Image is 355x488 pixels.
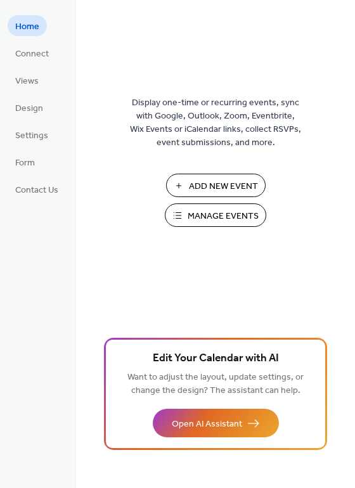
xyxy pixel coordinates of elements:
span: Manage Events [188,210,259,223]
a: Views [8,70,46,91]
a: Design [8,97,51,118]
span: Add New Event [189,180,258,193]
span: Views [15,75,39,88]
span: Open AI Assistant [172,418,242,431]
span: Form [15,157,35,170]
a: Form [8,151,42,172]
button: Add New Event [166,174,266,197]
a: Contact Us [8,179,66,200]
span: Home [15,20,39,34]
a: Home [8,15,47,36]
span: Display one-time or recurring events, sync with Google, Outlook, Zoom, Eventbrite, Wix Events or ... [130,96,301,150]
a: Connect [8,42,56,63]
span: Contact Us [15,184,58,197]
span: Design [15,102,43,115]
span: Connect [15,48,49,61]
button: Manage Events [165,203,266,227]
span: Want to adjust the layout, update settings, or change the design? The assistant can help. [127,369,304,399]
span: Settings [15,129,48,143]
span: Edit Your Calendar with AI [153,350,279,368]
button: Open AI Assistant [153,409,279,437]
a: Settings [8,124,56,145]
